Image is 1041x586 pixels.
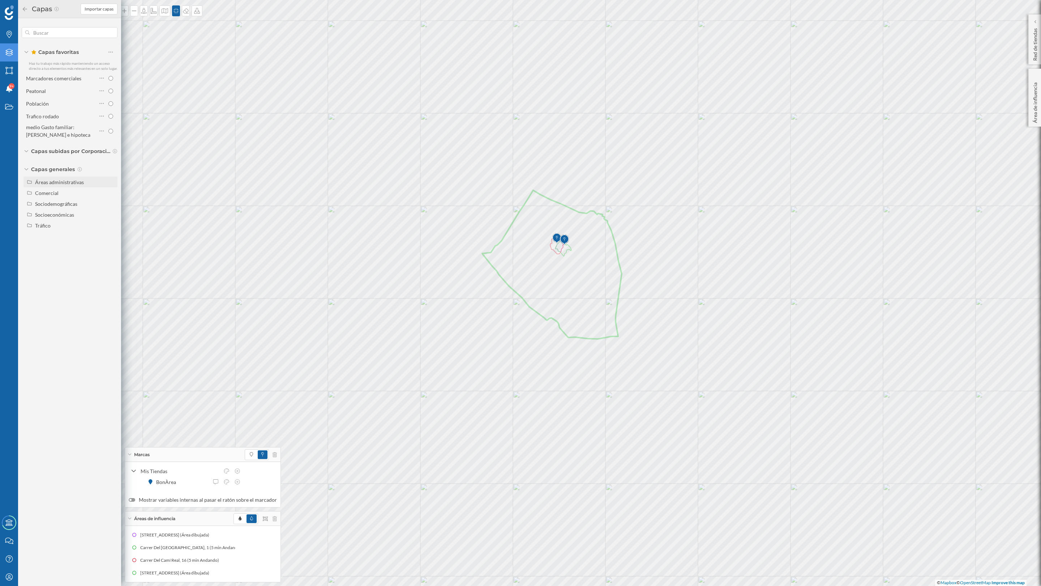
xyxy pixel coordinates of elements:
[26,75,81,81] div: Marcadores comerciales
[140,544,245,551] div: Carrer Del [GEOGRAPHIC_DATA], 1 (5 min Andando)
[156,478,180,486] div: BonÀrea
[552,231,561,246] img: Marker
[31,48,79,56] span: Capas favoritas
[960,580,991,585] a: OpenStreetMap
[140,531,213,539] div: [STREET_ADDRESS] (Área dibujada)
[1032,80,1039,123] p: Área de influencia
[35,201,77,207] div: Sociodemográficas
[140,569,213,577] div: [STREET_ADDRESS] (Área dibujada)
[35,212,74,218] div: Socioeconómicas
[941,580,956,585] a: Mapbox
[935,580,1027,586] div: © ©
[35,179,84,185] div: Áreas administrativas
[26,101,49,107] div: Población
[9,82,14,90] span: 9+
[85,6,113,12] span: Importar capas
[134,515,175,522] span: Áreas de influencia
[134,451,150,458] span: Marcas
[26,113,59,119] div: Trafico rodado
[140,557,223,564] div: Carrer Del Camí Real, 16 (5 min Andando)
[29,61,117,71] span: Haz tu trabajo más rápido manteniendo un acceso directo a tus elementos más relevantes en un solo...
[26,124,90,138] div: medio Gasto familiar: [PERSON_NAME] e hipoteca
[560,233,569,247] img: Marker
[35,222,51,229] div: Tráfico
[129,496,277,504] label: Mostrar variables internas al pasar el ratón sobre el marcador
[991,580,1025,585] a: Improve this map
[1032,25,1039,61] p: Red de tiendas
[141,467,219,475] div: Mis Tiendas
[31,148,111,155] span: Capas subidas por Corporación Alimentaria Guissona (BonÀrea)
[5,5,14,20] img: Geoblink Logo
[26,88,46,94] div: Peatonal
[35,190,59,196] div: Comercial
[31,166,75,173] span: Capas generales
[14,5,40,12] span: Soporte
[28,3,54,15] h2: Capas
